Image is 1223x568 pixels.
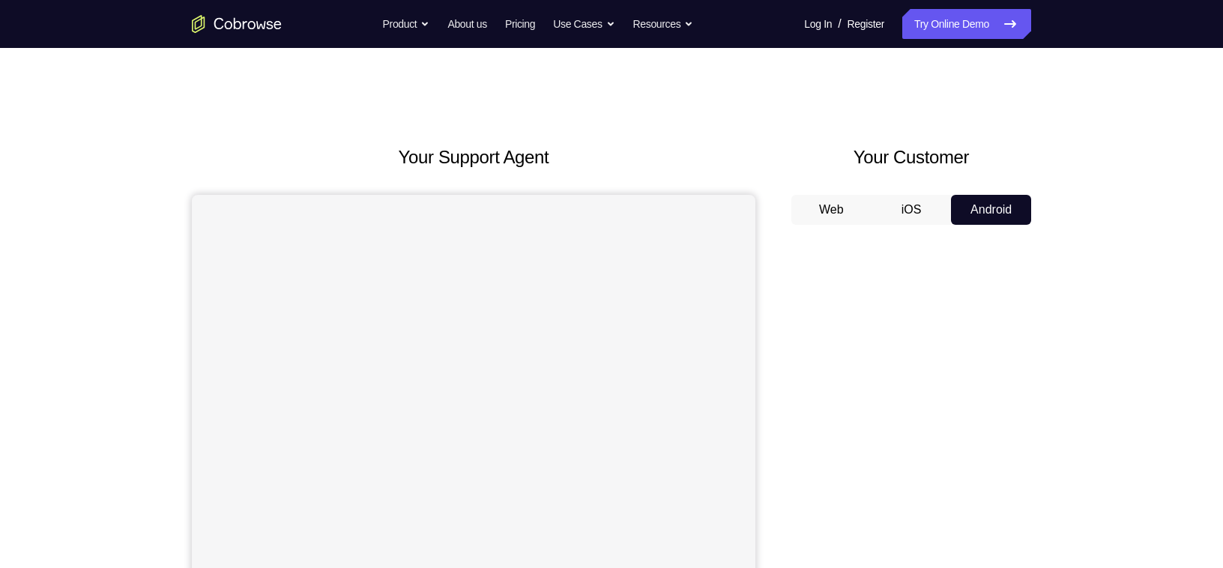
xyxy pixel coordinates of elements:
button: iOS [872,195,952,225]
a: Go to the home page [192,15,282,33]
a: Try Online Demo [902,9,1031,39]
button: Web [791,195,872,225]
a: Register [848,9,884,39]
a: About us [447,9,486,39]
h2: Your Customer [791,144,1031,171]
button: Android [951,195,1031,225]
span: / [838,15,841,33]
button: Resources [633,9,694,39]
h2: Your Support Agent [192,144,755,171]
button: Use Cases [553,9,614,39]
a: Pricing [505,9,535,39]
a: Log In [804,9,832,39]
button: Product [383,9,430,39]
